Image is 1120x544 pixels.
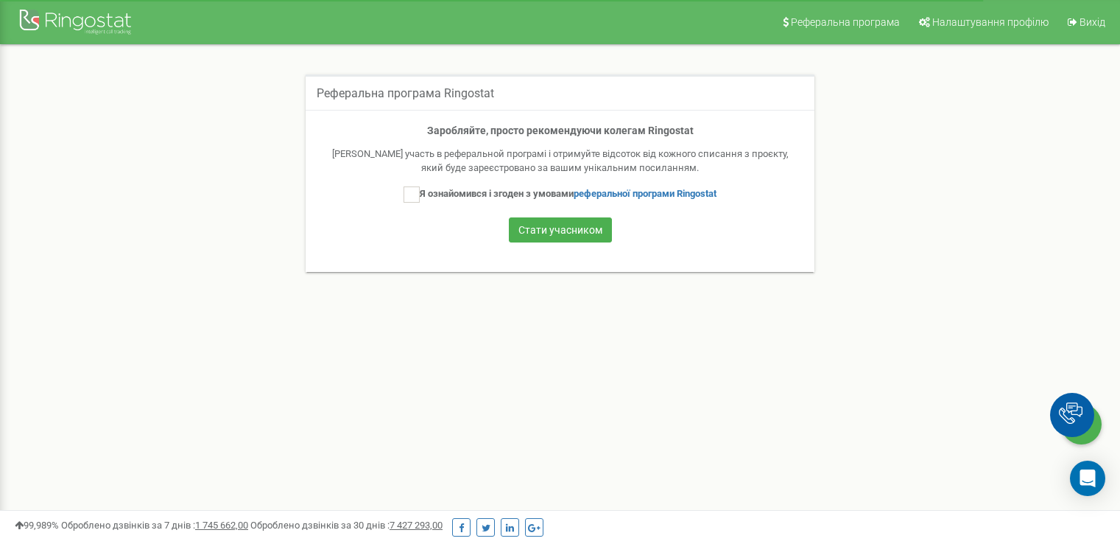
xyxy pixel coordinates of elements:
[574,188,716,199] a: реферальної програми Ringostat
[61,520,248,531] span: Оброблено дзвінків за 7 днів :
[320,147,800,175] div: [PERSON_NAME] участь в реферальной програмі і отримуйте відсоток від кожного списання з проєкту, ...
[317,87,494,100] h5: Реферальна програма Ringostat
[404,186,716,203] label: Я ознайомився і згоден з умовами
[15,520,59,531] span: 99,989%
[791,16,900,28] span: Реферальна програма
[1070,461,1105,496] div: Open Intercom Messenger
[195,520,248,531] u: 1 745 662,00
[390,520,443,531] u: 7 427 293,00
[320,125,800,136] h4: Заробляйте, просто рекомендуючи колегам Ringostat
[932,16,1049,28] span: Налаштування профілю
[250,520,443,531] span: Оброблено дзвінків за 30 днів :
[1080,16,1105,28] span: Вихід
[509,217,612,243] button: Стати учасником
